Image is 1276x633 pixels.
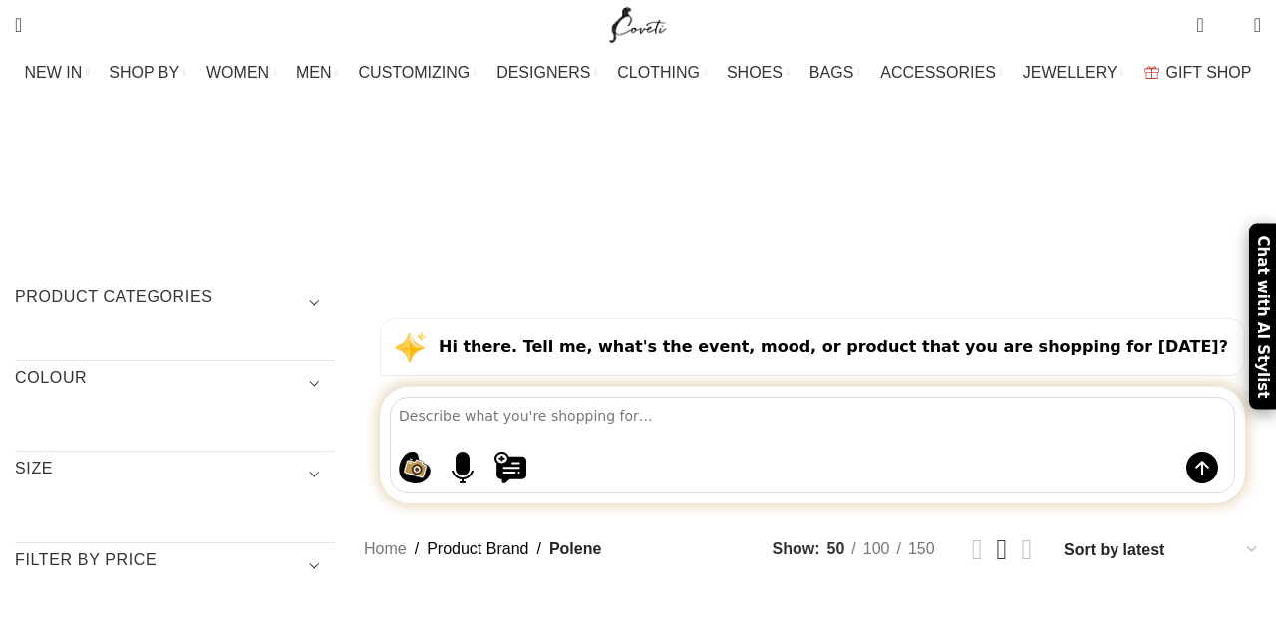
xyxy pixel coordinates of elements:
span: NEW IN [25,63,83,82]
a: Site logo [605,15,672,32]
span: DESIGNERS [496,63,590,82]
a: DESIGNERS [496,53,597,93]
span: MEN [296,63,332,82]
a: JEWELLERY [1023,53,1124,93]
span: 0 [1198,10,1213,25]
h3: COLOUR [15,367,334,401]
a: CLOTHING [617,53,707,93]
span: GIFT SHOP [1166,63,1252,82]
a: ACCESSORIES [880,53,1003,93]
a: MEN [296,53,338,93]
span: CLOTHING [617,63,700,82]
a: GIFT SHOP [1144,53,1252,93]
span: WOMEN [206,63,269,82]
a: SHOP BY [109,53,186,93]
h3: SIZE [15,458,334,491]
span: CUSTOMIZING [359,63,471,82]
a: SHOES [727,53,790,93]
span: 0 [1223,20,1238,35]
div: Main navigation [5,53,1271,93]
span: ACCESSORIES [880,63,996,82]
a: BAGS [809,53,860,93]
span: BAGS [809,63,853,82]
a: NEW IN [25,53,90,93]
a: Search [5,5,32,45]
a: 0 [1186,5,1213,45]
h3: Filter by price [15,549,334,583]
div: My Wishlist [1219,5,1239,45]
h3: Product categories [15,286,334,320]
a: WOMEN [206,53,276,93]
a: CUSTOMIZING [359,53,478,93]
span: JEWELLERY [1023,63,1117,82]
span: SHOP BY [109,63,179,82]
span: SHOES [727,63,783,82]
img: GiftBag [1144,66,1159,79]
